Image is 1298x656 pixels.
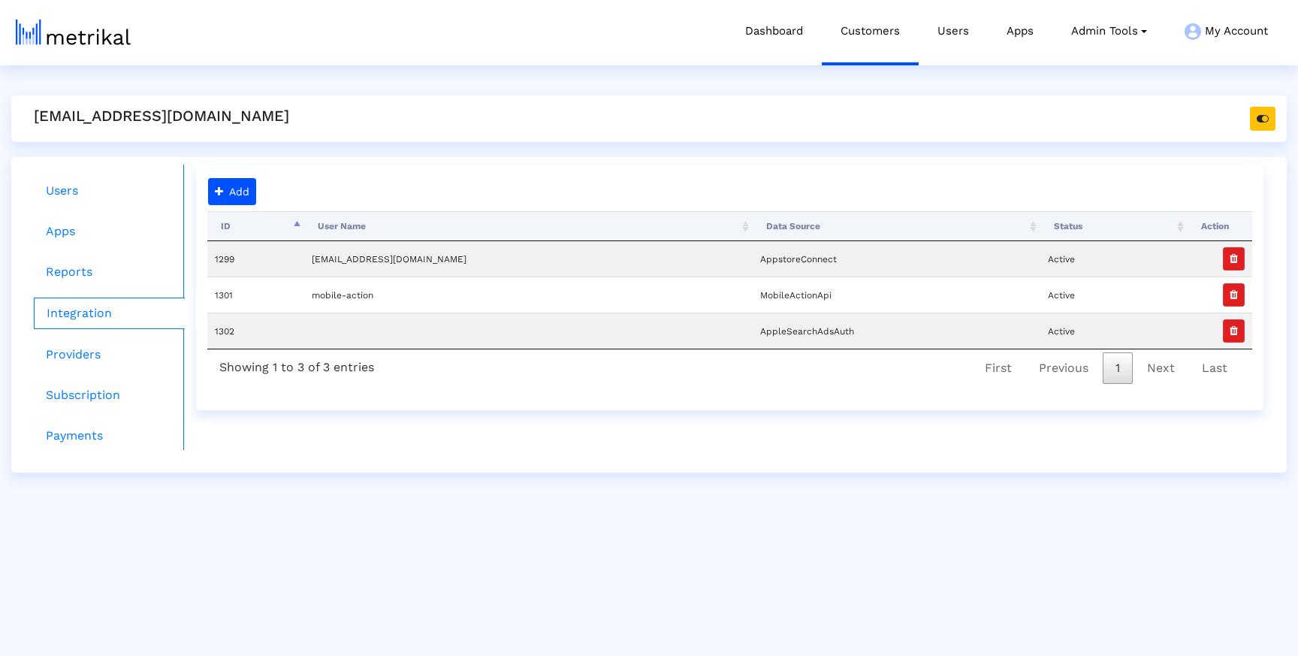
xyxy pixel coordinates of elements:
td: Active [1040,277,1188,313]
a: Last [1189,352,1240,384]
a: First [972,352,1025,384]
td: AppleSearchAdsAuth [753,313,1040,349]
a: Integration [34,298,185,329]
td: AppstoreConnect [753,241,1040,277]
td: mobile-action [304,277,753,313]
th: Action [1188,211,1252,241]
td: 1301 [207,277,304,313]
th: Data Source: activate to sort column ascending [753,211,1040,241]
img: my-account-menu-icon.png [1185,23,1201,40]
td: Active [1040,313,1188,349]
a: Reports [34,257,185,287]
a: Providers [34,340,185,370]
td: MobileActionApi [753,277,1040,313]
th: User Name: activate to sort column ascending [304,211,753,241]
a: Subscription [34,380,185,410]
td: Active [1040,241,1188,277]
h5: [EMAIL_ADDRESS][DOMAIN_NAME] [34,107,289,125]
a: Previous [1026,352,1101,384]
td: [EMAIL_ADDRESS][DOMAIN_NAME] [304,241,753,277]
div: Showing 1 to 3 of 3 entries [207,349,386,380]
a: Next [1134,352,1188,384]
a: 1 [1103,352,1133,384]
th: Status: activate to sort column ascending [1040,211,1188,241]
a: Payments [34,421,185,451]
th: ID: activate to sort column descending [207,211,304,241]
img: metrical-logo-light.png [16,20,131,45]
a: Apps [34,216,185,246]
a: Users [34,176,185,206]
button: Add [208,178,256,205]
td: 1302 [207,313,304,349]
td: 1299 [207,241,304,277]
